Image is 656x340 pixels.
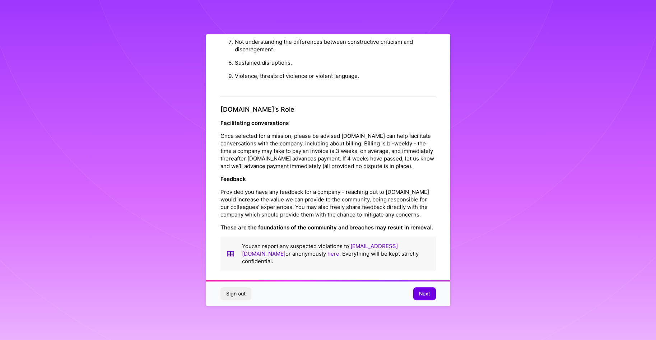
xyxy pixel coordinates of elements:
strong: Feedback [220,176,246,182]
span: Next [419,290,430,297]
li: Not understanding the differences between constructive criticism and disparagement. [235,35,436,56]
strong: Facilitating conversations [220,120,289,126]
span: Sign out [226,290,246,297]
li: Violence, threats of violence or violent language. [235,69,436,83]
a: [EMAIL_ADDRESS][DOMAIN_NAME] [242,243,398,257]
button: Sign out [220,287,251,300]
li: Sustained disruptions. [235,56,436,69]
a: here [327,250,339,257]
strong: These are the foundations of the community and breaches may result in removal. [220,224,433,231]
p: Provided you have any feedback for a company - reaching out to [DOMAIN_NAME] would increase the v... [220,188,436,218]
p: Once selected for a mission, please be advised [DOMAIN_NAME] can help facilitate conversations wi... [220,132,436,170]
button: Next [413,287,436,300]
h4: [DOMAIN_NAME]’s Role [220,106,436,113]
p: You can report any suspected violations to or anonymously . Everything will be kept strictly conf... [242,242,430,265]
img: book icon [226,242,235,265]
